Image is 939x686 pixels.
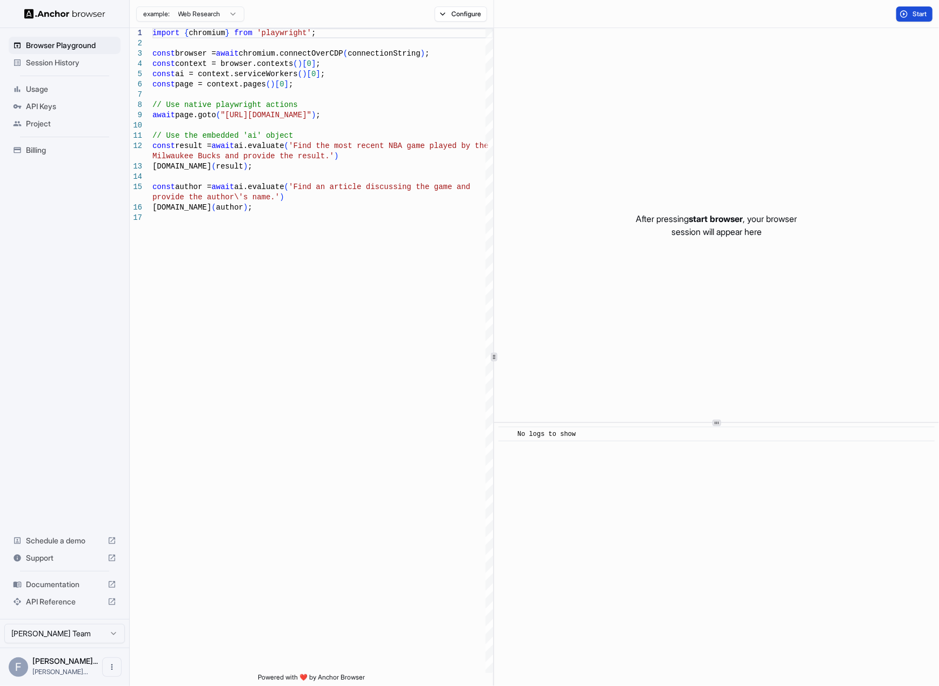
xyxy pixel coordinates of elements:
button: Open menu [102,657,122,677]
div: Schedule a demo [9,532,121,549]
div: 1 [130,28,142,38]
span: ai = context.serviceWorkers [175,70,298,78]
span: } [225,29,229,37]
span: chromium.connectOverCDP [239,49,343,58]
span: chromium [189,29,225,37]
span: browser = [175,49,216,58]
span: ; [248,162,252,171]
div: 12 [130,141,142,151]
div: API Keys [9,98,121,115]
span: 'Find an article discussing the game and [289,183,470,191]
span: API Keys [26,101,116,112]
span: connectionString [348,49,420,58]
span: ( [284,183,289,191]
div: Usage [9,80,121,98]
span: const [152,70,175,78]
span: await [152,111,175,119]
span: Billing [26,145,116,156]
span: [DOMAIN_NAME] [152,162,211,171]
div: 6 [130,79,142,90]
span: ; [289,80,293,89]
span: ( [266,80,270,89]
div: 4 [130,59,142,69]
span: ai.evaluate [234,183,284,191]
div: 11 [130,131,142,141]
span: [DOMAIN_NAME] [152,203,211,212]
span: const [152,183,175,191]
span: ( [211,203,216,212]
span: ) [270,80,275,89]
span: ; [248,203,252,212]
div: API Reference [9,593,121,610]
span: ) [279,193,284,201]
div: 13 [130,162,142,172]
span: ( [211,162,216,171]
span: ( [343,49,348,58]
span: // Use native playwright actions [152,100,298,109]
div: Support [9,549,121,567]
span: author [216,203,243,212]
span: const [152,80,175,89]
span: ) [334,152,338,160]
span: fred@samdunning.org [32,668,88,676]
span: [ [307,70,311,78]
span: ; [425,49,429,58]
span: const [152,59,175,68]
span: ai.evaluate [234,142,284,150]
span: Session History [26,57,116,68]
span: 0 [311,70,316,78]
span: Powered with ❤️ by Anchor Browser [258,673,365,686]
span: ) [298,59,302,68]
div: 2 [130,38,142,49]
span: const [152,49,175,58]
span: Documentation [26,579,103,590]
span: import [152,29,179,37]
span: ) [311,111,316,119]
span: ( [216,111,221,119]
button: Start [896,6,933,22]
span: [ [275,80,279,89]
div: 8 [130,100,142,110]
span: 0 [279,80,284,89]
span: const [152,142,175,150]
span: ] [316,70,320,78]
div: 3 [130,49,142,59]
div: F [9,657,28,677]
div: 10 [130,120,142,131]
div: 17 [130,213,142,223]
span: page = context.pages [175,80,266,89]
span: ) [243,162,248,171]
span: await [211,142,234,150]
span: Frederick Biebesheimer [32,656,98,665]
span: page.goto [175,111,216,119]
div: 16 [130,203,142,213]
span: Project [26,118,116,129]
div: Billing [9,142,121,159]
span: API Reference [26,596,103,607]
span: // Use the embedded 'ai' object [152,131,293,140]
div: 15 [130,182,142,192]
span: ] [284,80,289,89]
span: ​ [504,429,509,440]
span: { [184,29,189,37]
span: Browser Playground [26,40,116,51]
img: Anchor Logo [24,9,105,19]
span: Schedule a demo [26,535,103,546]
span: ; [316,111,320,119]
span: await [216,49,239,58]
div: 14 [130,172,142,182]
span: Start [913,10,928,18]
span: Usage [26,84,116,95]
span: example: [143,10,170,18]
span: Support [26,553,103,563]
span: ; [311,29,316,37]
span: [ [302,59,307,68]
span: result [216,162,243,171]
div: 9 [130,110,142,120]
span: "[URL][DOMAIN_NAME]" [221,111,311,119]
span: from [234,29,252,37]
div: 5 [130,69,142,79]
span: ; [321,70,325,78]
span: result = [175,142,211,150]
span: Milwaukee Bucks and provide the result.' [152,152,334,160]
